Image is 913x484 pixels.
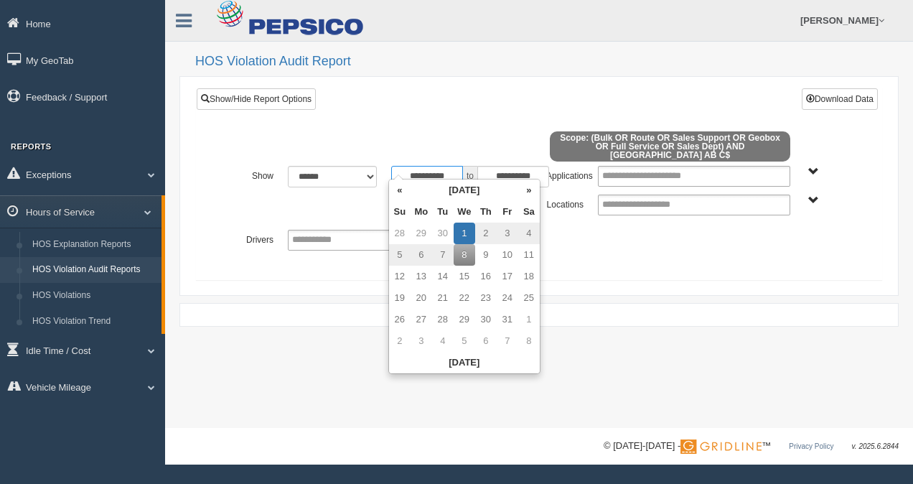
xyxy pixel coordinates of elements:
[518,223,540,244] td: 4
[432,287,454,309] td: 21
[411,287,432,309] td: 20
[518,330,540,352] td: 8
[26,309,161,335] a: HOS Violation Trend
[497,244,518,266] td: 10
[518,287,540,309] td: 25
[680,439,762,454] img: Gridline
[475,244,497,266] td: 9
[454,244,475,266] td: 8
[475,223,497,244] td: 2
[195,55,899,69] h2: HOS Violation Audit Report
[389,287,411,309] td: 19
[454,201,475,223] th: We
[229,166,281,183] label: Show
[475,201,497,223] th: Th
[389,223,411,244] td: 28
[475,287,497,309] td: 23
[197,88,316,110] a: Show/Hide Report Options
[550,131,790,162] span: Scope: (Bulk OR Route OR Sales Support OR Geobox OR Full Service OR Sales Dept) AND [GEOGRAPHIC_D...
[411,201,432,223] th: Mo
[497,223,518,244] td: 3
[475,309,497,330] td: 30
[432,223,454,244] td: 30
[604,439,899,454] div: © [DATE]-[DATE] - ™
[411,330,432,352] td: 3
[389,330,411,352] td: 2
[852,442,899,450] span: v. 2025.6.2844
[497,287,518,309] td: 24
[411,180,518,201] th: [DATE]
[411,309,432,330] td: 27
[389,201,411,223] th: Su
[389,244,411,266] td: 5
[411,244,432,266] td: 6
[539,195,591,212] label: Locations
[454,266,475,287] td: 15
[497,309,518,330] td: 31
[475,330,497,352] td: 6
[432,309,454,330] td: 28
[432,201,454,223] th: Tu
[497,330,518,352] td: 7
[389,180,411,201] th: «
[229,230,281,247] label: Drivers
[518,244,540,266] td: 11
[518,201,540,223] th: Sa
[497,201,518,223] th: Fr
[411,223,432,244] td: 29
[411,266,432,287] td: 13
[454,309,475,330] td: 29
[454,287,475,309] td: 22
[475,266,497,287] td: 16
[518,266,540,287] td: 18
[518,180,540,201] th: »
[789,442,833,450] a: Privacy Policy
[432,266,454,287] td: 14
[539,166,591,183] label: Applications
[389,309,411,330] td: 26
[432,330,454,352] td: 4
[802,88,878,110] button: Download Data
[389,266,411,287] td: 12
[26,257,161,283] a: HOS Violation Audit Reports
[463,166,477,187] span: to
[432,244,454,266] td: 7
[497,266,518,287] td: 17
[518,309,540,330] td: 1
[454,223,475,244] td: 1
[389,352,540,373] th: [DATE]
[26,232,161,258] a: HOS Explanation Reports
[454,330,475,352] td: 5
[26,283,161,309] a: HOS Violations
